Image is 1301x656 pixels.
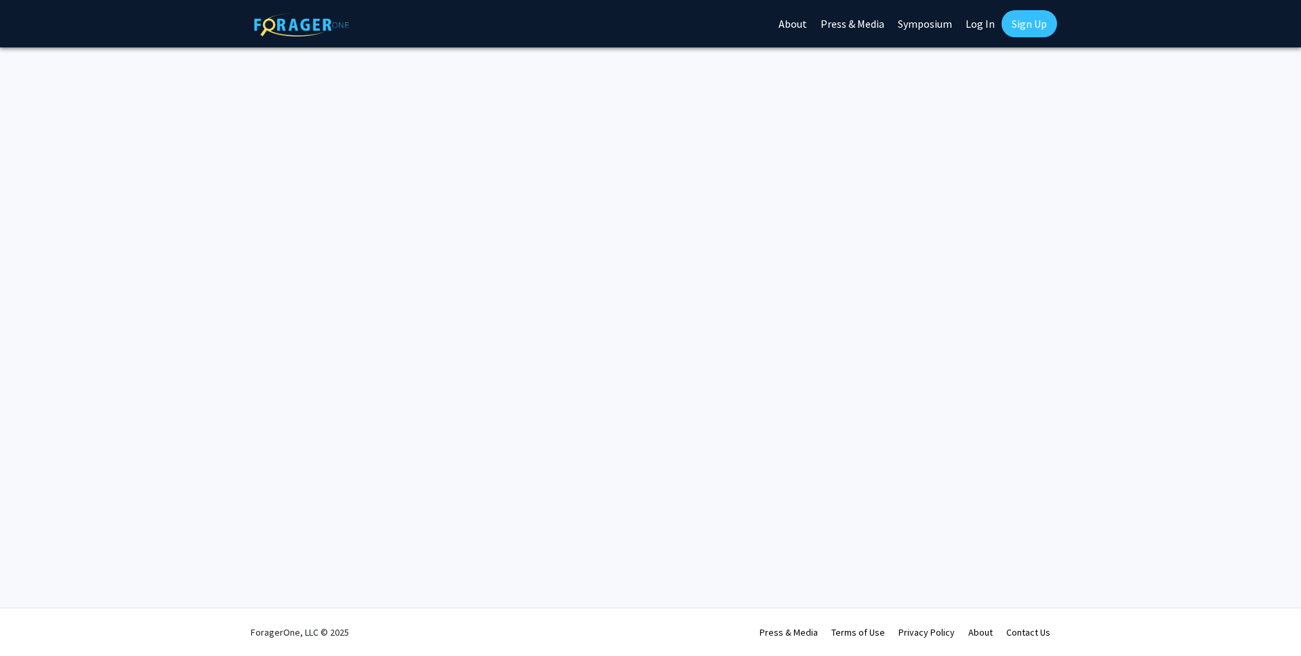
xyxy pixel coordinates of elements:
[968,626,993,638] a: About
[254,13,349,37] img: ForagerOne Logo
[1006,626,1050,638] a: Contact Us
[1001,10,1057,37] a: Sign Up
[760,626,818,638] a: Press & Media
[251,609,349,656] div: ForagerOne, LLC © 2025
[899,626,955,638] a: Privacy Policy
[831,626,885,638] a: Terms of Use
